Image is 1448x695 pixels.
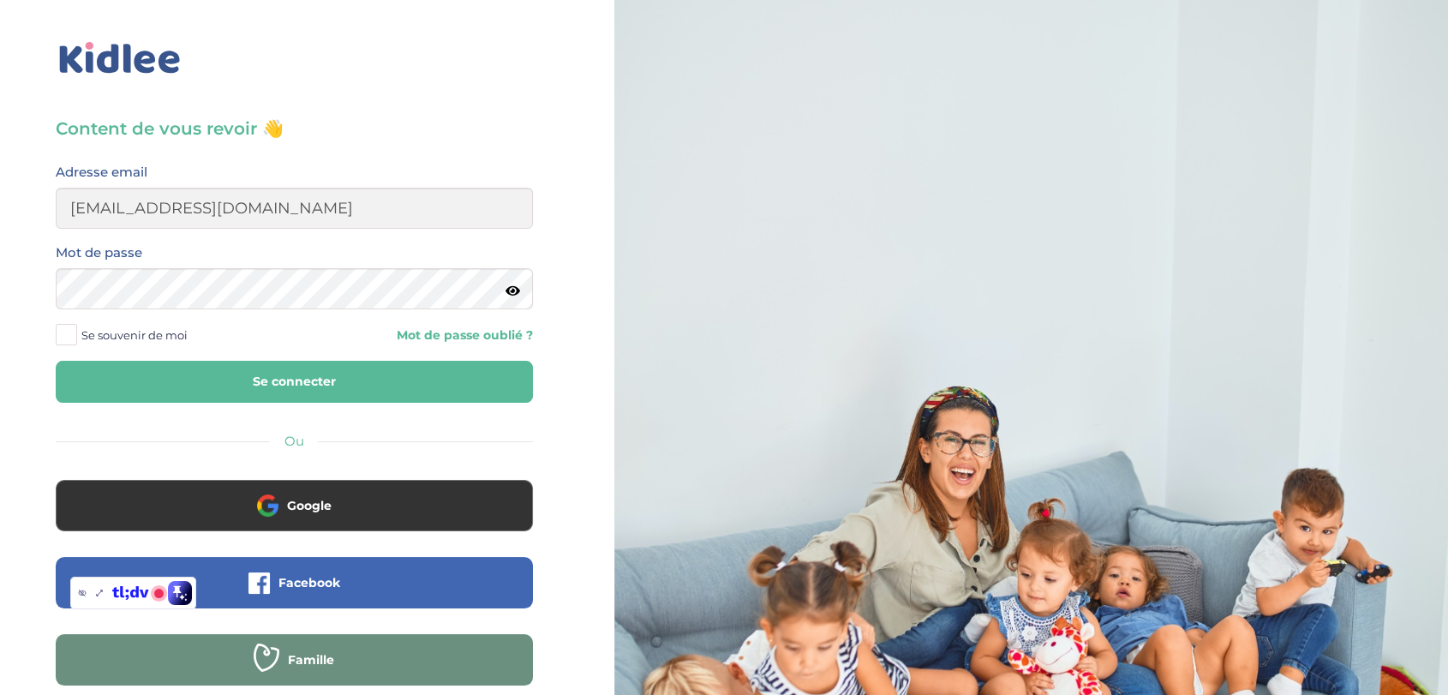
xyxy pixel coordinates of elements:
span: Google [287,497,332,514]
span: Ou [284,433,304,449]
img: google.png [257,494,278,516]
label: Mot de passe [56,242,142,264]
img: logo_kidlee_bleu [56,39,184,78]
button: Google [56,480,533,531]
label: Adresse email [56,161,147,183]
input: Email [56,188,533,229]
span: Se souvenir de moi [81,324,188,346]
span: Famille [288,651,334,668]
span: Facebook [278,574,340,591]
button: Facebook [56,557,533,608]
button: Se connecter [56,361,533,403]
img: facebook.png [248,572,270,594]
a: Facebook [56,586,533,602]
a: Google [56,509,533,525]
a: Mot de passe oublié ? [307,327,532,344]
h3: Content de vous revoir 👋 [56,117,533,141]
a: Famille [56,663,533,680]
button: Famille [56,634,533,686]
